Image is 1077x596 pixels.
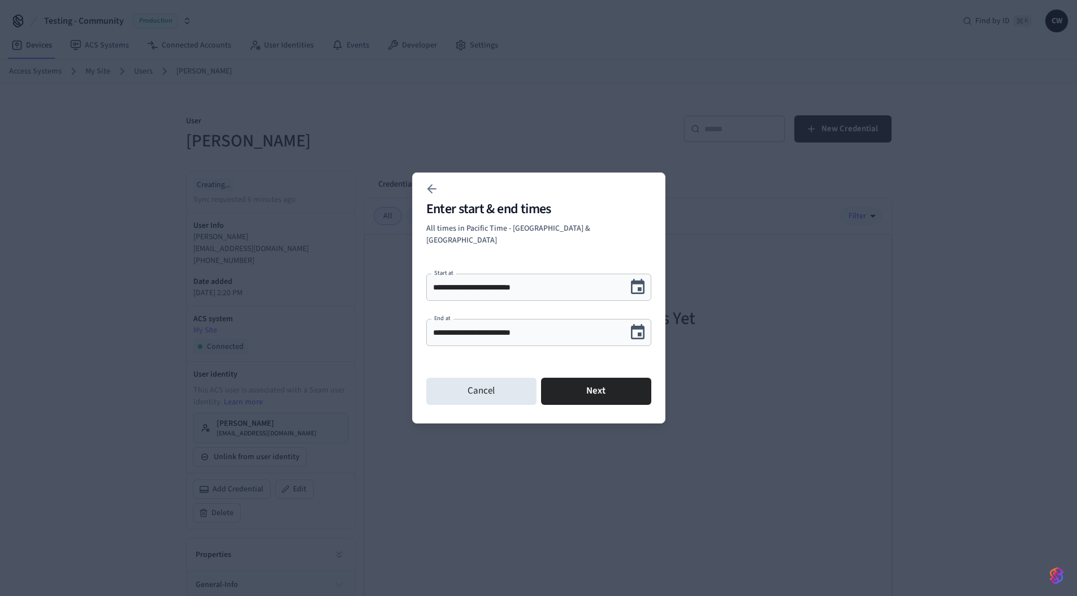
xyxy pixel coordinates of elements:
button: Cancel [426,378,537,405]
label: Start at [434,269,453,277]
button: Choose date, selected date is Sep 8, 2025 [624,274,651,300]
button: Choose date, selected date is Sep 9, 2025 [624,319,651,345]
span: All times in Pacific Time - [GEOGRAPHIC_DATA] & [GEOGRAPHIC_DATA] [426,223,590,246]
h2: Enter start & end times [426,202,651,216]
button: Next [541,378,651,405]
img: SeamLogoGradient.69752ec5.svg [1050,567,1063,585]
label: End at [434,314,451,322]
